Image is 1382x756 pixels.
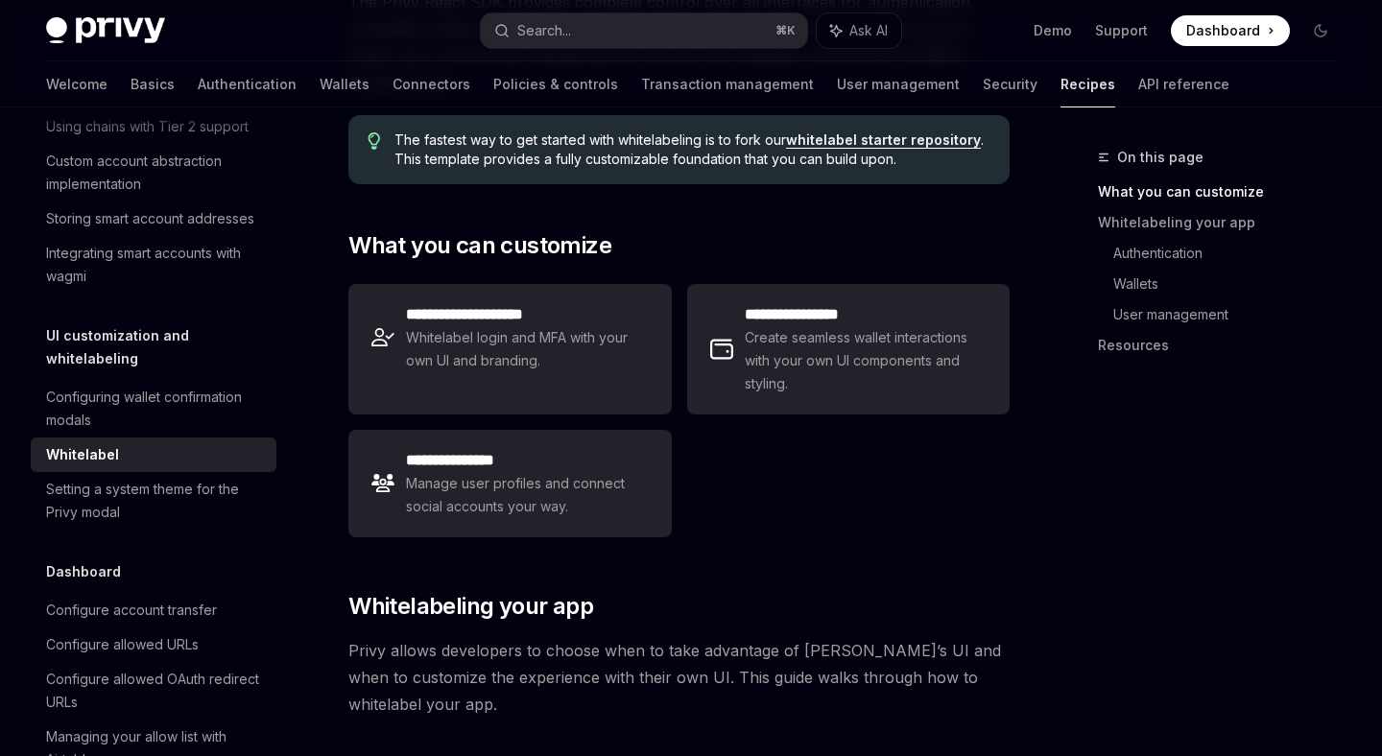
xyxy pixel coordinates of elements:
a: Connectors [393,61,470,107]
a: Configure account transfer [31,593,276,627]
div: Setting a system theme for the Privy modal [46,478,265,524]
button: Ask AI [817,13,901,48]
div: Storing smart account addresses [46,207,254,230]
button: Toggle dark mode [1305,15,1336,46]
a: What you can customize [1098,177,1351,207]
a: API reference [1138,61,1229,107]
a: **** **** **** *Create seamless wallet interactions with your own UI components and styling. [687,284,1010,414]
span: Manage user profiles and connect social accounts your way. [406,472,648,518]
a: User management [837,61,960,107]
a: Transaction management [641,61,814,107]
a: whitelabel starter repository [786,131,981,149]
span: Ask AI [849,21,888,40]
a: **** **** *****Manage user profiles and connect social accounts your way. [348,430,671,537]
a: Authentication [1113,238,1351,269]
a: Custom account abstraction implementation [31,144,276,201]
div: Custom account abstraction implementation [46,150,265,196]
a: Configure allowed URLs [31,627,276,662]
span: On this page [1117,146,1203,169]
a: Policies & controls [493,61,618,107]
span: Whitelabel login and MFA with your own UI and branding. [406,326,648,372]
div: Configure allowed OAuth redirect URLs [46,668,265,714]
div: Configure account transfer [46,599,217,622]
a: Wallets [320,61,369,107]
a: Whitelabel [31,437,276,472]
div: Whitelabel [46,443,119,466]
a: Security [983,61,1037,107]
a: Welcome [46,61,107,107]
h5: Dashboard [46,560,121,583]
span: What you can customize [348,230,611,261]
span: Whitelabeling your app [348,591,593,622]
a: Demo [1034,21,1072,40]
a: Whitelabeling your app [1098,207,1351,238]
span: Privy allows developers to choose when to take advantage of [PERSON_NAME]’s UI and when to custom... [348,637,1010,718]
span: The fastest way to get started with whitelabeling is to fork our . This template provides a fully... [394,130,990,169]
a: Dashboard [1171,15,1290,46]
span: Dashboard [1186,21,1260,40]
a: Storing smart account addresses [31,201,276,236]
div: Search... [517,19,571,42]
div: Configure allowed URLs [46,633,199,656]
span: Create seamless wallet interactions with your own UI components and styling. [745,326,987,395]
a: Integrating smart accounts with wagmi [31,236,276,294]
a: Recipes [1060,61,1115,107]
button: Search...⌘K [481,13,806,48]
a: Authentication [198,61,297,107]
div: Integrating smart accounts with wagmi [46,242,265,288]
div: Configuring wallet confirmation modals [46,386,265,432]
a: Wallets [1113,269,1351,299]
a: Configure allowed OAuth redirect URLs [31,662,276,720]
img: dark logo [46,17,165,44]
h5: UI customization and whitelabeling [46,324,276,370]
a: Support [1095,21,1148,40]
a: Setting a system theme for the Privy modal [31,472,276,530]
svg: Tip [368,132,381,150]
a: Configuring wallet confirmation modals [31,380,276,437]
a: Resources [1098,330,1351,361]
a: Basics [131,61,175,107]
a: User management [1113,299,1351,330]
span: ⌘ K [775,23,796,38]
